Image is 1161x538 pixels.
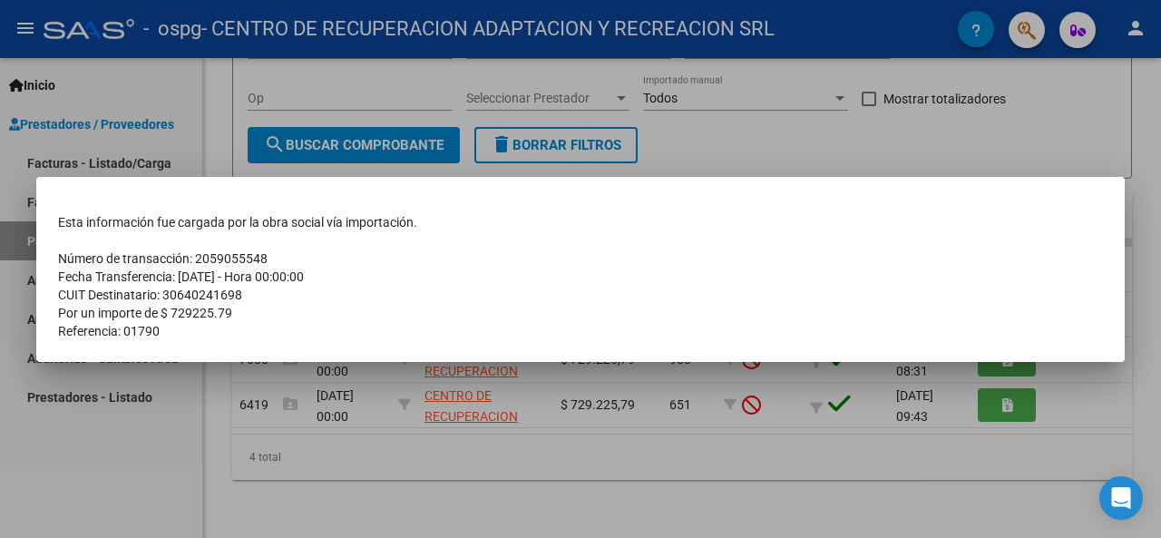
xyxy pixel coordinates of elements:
[58,286,1103,304] td: CUIT Destinatario: 30640241698
[58,249,1103,268] td: Número de transacción: 2059055548
[1099,476,1143,520] div: Open Intercom Messenger
[58,322,1103,340] td: Referencia: 01790
[58,304,1103,322] td: Por un importe de $ 729225.79
[58,268,1103,286] td: Fecha Transferencia: [DATE] - Hora 00:00:00
[58,213,1103,231] td: Esta información fue cargada por la obra social vía importación.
